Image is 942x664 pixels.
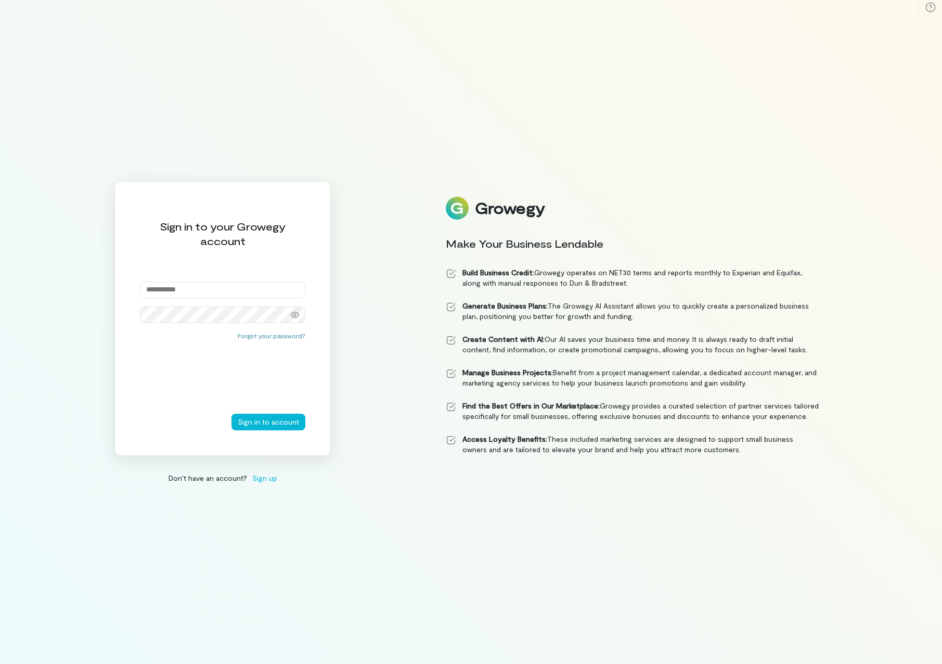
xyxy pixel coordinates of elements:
strong: Manage Business Projects: [462,368,553,377]
li: These included marketing services are designed to support small business owners and are tailored ... [446,434,819,455]
strong: Find the Best Offers in Our Marketplace: [462,401,600,410]
strong: Access Loyalty Benefits: [462,435,547,443]
li: The Growegy AI Assistant allows you to quickly create a personalized business plan, positioning y... [446,301,819,322]
div: Make Your Business Lendable [446,236,819,251]
div: Don’t have an account? [114,473,331,483]
li: Growegy provides a curated selection of partner services tailored specifically for small business... [446,401,819,422]
img: Logo [446,197,469,220]
strong: Generate Business Plans: [462,301,548,310]
li: Our AI saves your business time and money. It is always ready to draft initial content, find info... [446,334,819,355]
button: Forgot your password? [238,331,305,340]
li: Growegy operates on NET30 terms and reports monthly to Experian and Equifax, along with manual re... [446,267,819,288]
div: Sign in to your Growegy account [140,219,305,248]
button: Sign in to account [231,414,305,430]
strong: Create Content with AI: [462,335,545,343]
li: Benefit from a project management calendar, a dedicated account manager, and marketing agency ser... [446,367,819,388]
span: Sign up [252,473,277,483]
div: Growegy [475,199,545,217]
strong: Build Business Credit: [462,268,534,277]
